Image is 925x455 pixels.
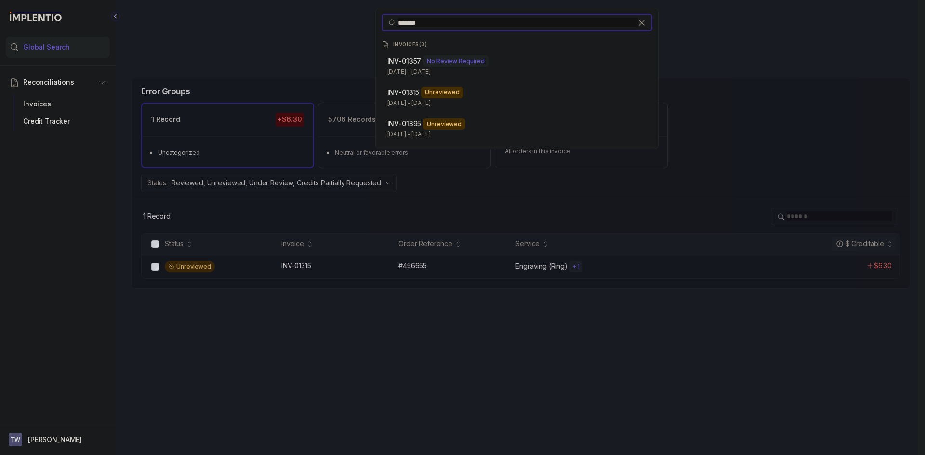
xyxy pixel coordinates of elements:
[387,130,647,139] p: [DATE] - [DATE]
[423,118,465,130] div: Unreviewed
[387,88,420,96] span: 15
[387,98,647,108] p: [DATE] - [DATE]
[387,67,647,77] p: [DATE] - [DATE]
[23,78,74,87] span: Reconciliations
[387,119,413,128] span: INV-013
[423,55,489,67] div: No Review Required
[9,433,107,446] button: User initials[PERSON_NAME]
[9,433,22,446] span: User initials
[110,11,121,22] div: Collapse Icon
[393,42,427,48] p: INVOICES ( 3 )
[387,119,422,128] span: 95
[421,87,463,98] div: Unreviewed
[387,57,422,65] span: 57
[6,93,110,132] div: Reconciliations
[387,88,413,96] span: INV-013
[13,113,102,130] div: Credit Tracker
[23,42,70,52] span: Global Search
[13,95,102,113] div: Invoices
[6,72,110,93] button: Reconciliations
[387,57,413,65] span: INV-013
[28,435,82,444] p: [PERSON_NAME]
